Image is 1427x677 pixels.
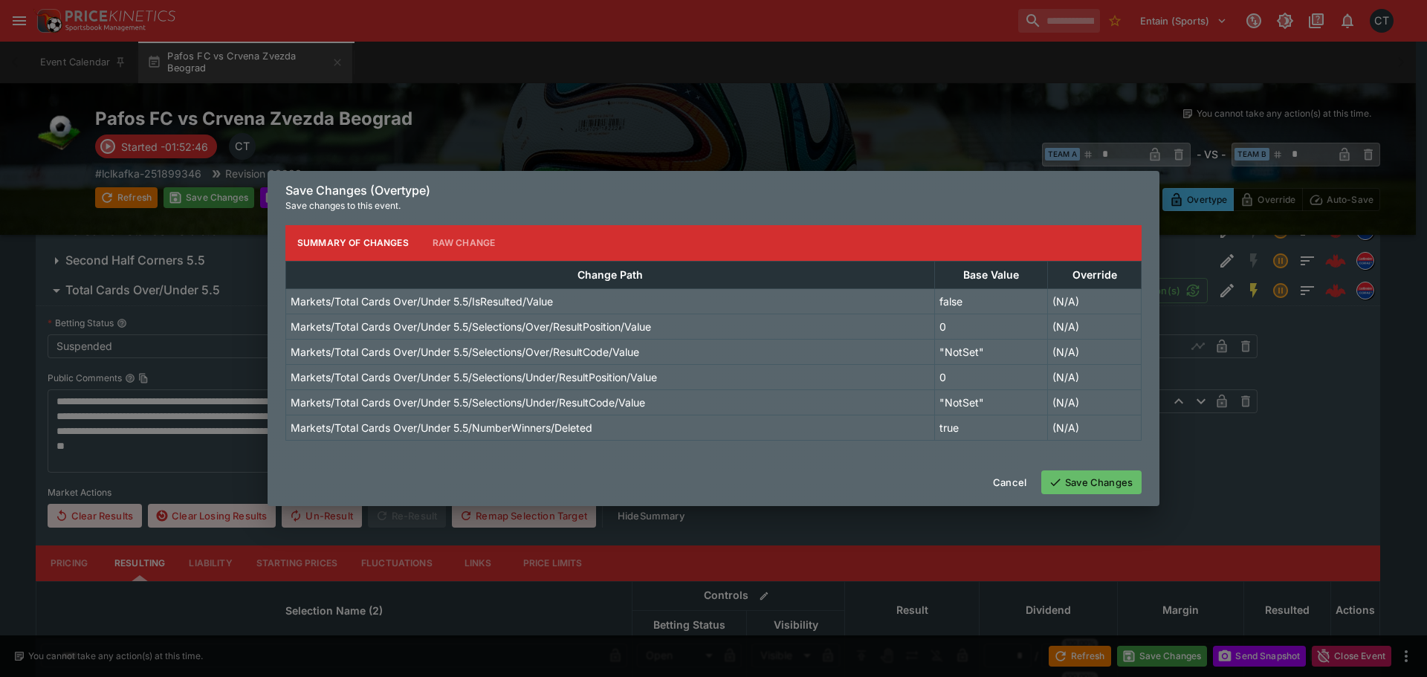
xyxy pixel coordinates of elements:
p: Markets/Total Cards Over/Under 5.5/Selections/Over/ResultPosition/Value [291,319,651,334]
button: Save Changes [1041,470,1142,494]
td: (N/A) [1048,389,1142,415]
h6: Save Changes (Overtype) [285,183,1142,198]
td: 0 [935,314,1048,339]
th: Override [1048,261,1142,288]
button: Cancel [984,470,1035,494]
button: Raw Change [421,225,508,261]
p: Markets/Total Cards Over/Under 5.5/NumberWinners/Deleted [291,420,592,435]
td: (N/A) [1048,364,1142,389]
td: (N/A) [1048,415,1142,440]
p: Save changes to this event. [285,198,1142,213]
th: Base Value [935,261,1048,288]
td: "NotSet" [935,339,1048,364]
td: "NotSet" [935,389,1048,415]
p: Markets/Total Cards Over/Under 5.5/IsResulted/Value [291,294,553,309]
p: Markets/Total Cards Over/Under 5.5/Selections/Under/ResultPosition/Value [291,369,657,385]
td: true [935,415,1048,440]
p: Markets/Total Cards Over/Under 5.5/Selections/Under/ResultCode/Value [291,395,645,410]
th: Change Path [286,261,935,288]
td: (N/A) [1048,314,1142,339]
td: false [935,288,1048,314]
td: (N/A) [1048,288,1142,314]
td: 0 [935,364,1048,389]
p: Markets/Total Cards Over/Under 5.5/Selections/Over/ResultCode/Value [291,344,639,360]
button: Summary of Changes [285,225,421,261]
td: (N/A) [1048,339,1142,364]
